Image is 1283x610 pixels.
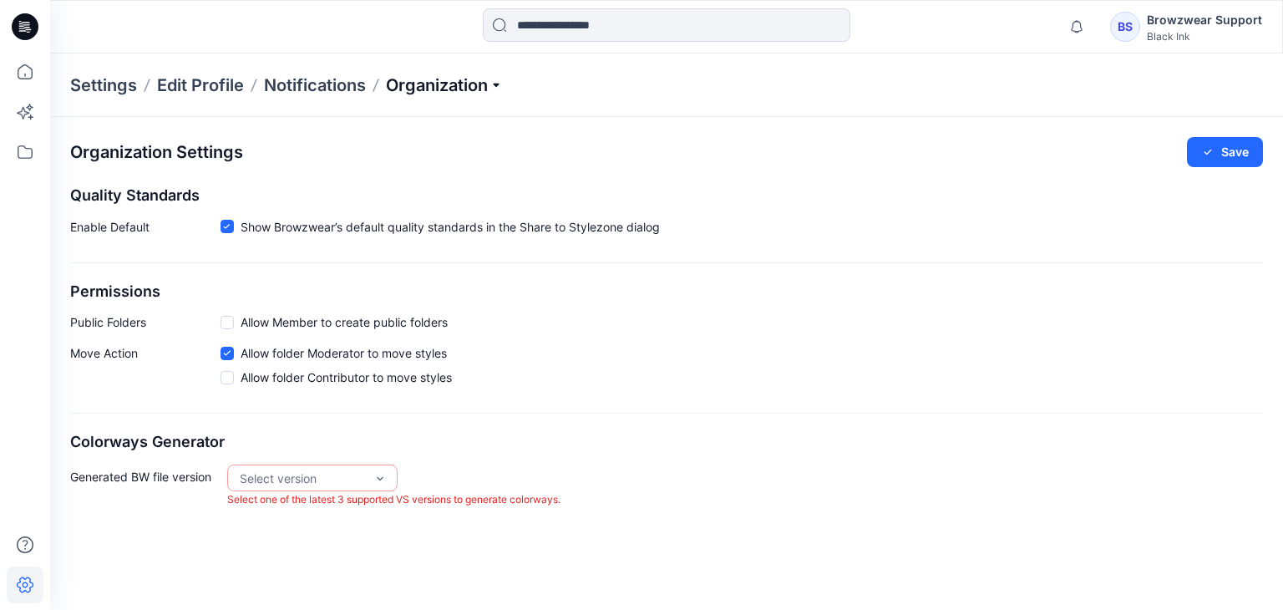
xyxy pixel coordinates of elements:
span: Allow folder Contributor to move styles [241,369,452,386]
span: Show Browzwear’s default quality standards in the Share to Stylezone dialog [241,218,660,236]
h2: Colorways Generator [70,434,1263,451]
button: Save [1187,137,1263,167]
span: Allow folder Moderator to move styles [241,344,447,362]
a: Notifications [264,74,366,97]
div: Black Ink [1147,30,1262,43]
p: Move Action [70,344,221,393]
p: Select one of the latest 3 supported VS versions to generate colorways. [227,491,560,509]
div: Select version [240,470,365,487]
h2: Organization Settings [70,143,243,162]
p: Generated BW file version [70,465,221,509]
p: Enable Default [70,218,221,242]
h2: Permissions [70,283,1263,301]
span: Allow Member to create public folders [241,313,448,331]
p: Public Folders [70,313,221,331]
div: BS [1110,12,1140,42]
p: Settings [70,74,137,97]
a: Edit Profile [157,74,244,97]
div: Browzwear Support [1147,10,1262,30]
h2: Quality Standards [70,187,1263,205]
